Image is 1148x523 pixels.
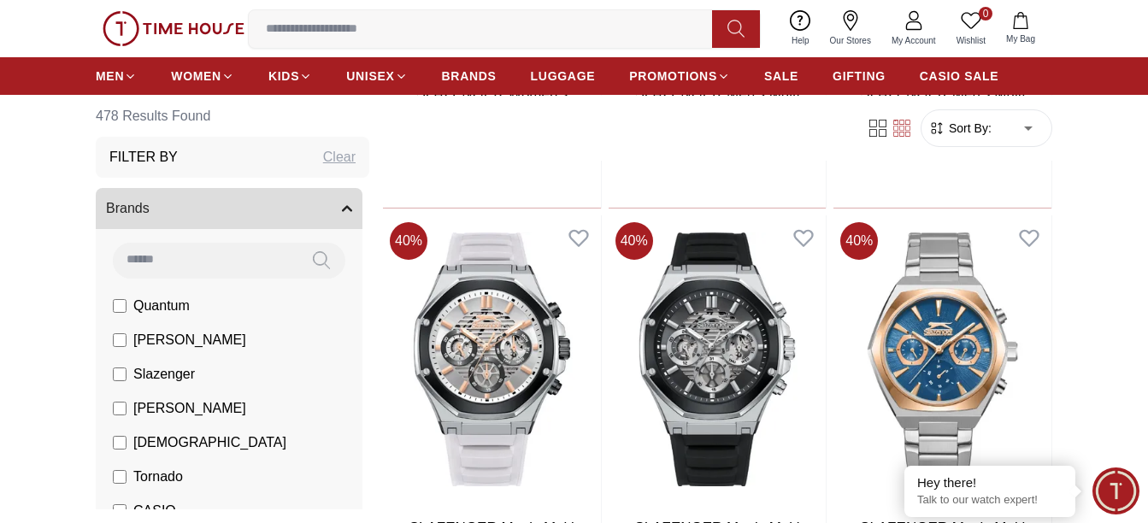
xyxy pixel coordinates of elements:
a: UNISEX [346,61,407,91]
button: Brands [96,188,362,229]
span: Brands [106,198,150,219]
span: BRANDS [442,68,497,85]
a: WOMEN [171,61,234,91]
img: ... [103,11,244,47]
div: Chat Widget [1092,467,1139,514]
span: UNISEX [346,68,394,85]
span: [DEMOGRAPHIC_DATA] [133,432,286,453]
span: My Account [885,34,943,47]
input: [DEMOGRAPHIC_DATA] [113,436,127,450]
span: 40 % [615,222,653,260]
span: Sort By: [945,120,992,137]
input: [PERSON_NAME] [113,402,127,415]
span: Quantum [133,296,190,316]
input: CASIO [113,504,127,518]
input: Slazenger [113,367,127,381]
button: My Bag [996,9,1045,49]
span: CASIO SALE [920,68,999,85]
div: Clear [323,147,356,167]
input: [PERSON_NAME] [113,333,127,347]
a: Help [781,7,820,50]
span: GIFTING [833,68,886,85]
span: 40 % [390,222,427,260]
a: 0Wishlist [946,7,996,50]
a: CASIO SALE [920,61,999,91]
span: SALE [764,68,798,85]
span: 0 [979,7,992,21]
button: Sort By: [928,120,992,137]
a: KIDS [268,61,312,91]
a: Our Stores [820,7,881,50]
a: GIFTING [833,61,886,91]
p: Talk to our watch expert! [917,493,1063,508]
span: My Bag [999,32,1042,45]
span: Our Stores [823,34,878,47]
span: PROMOTIONS [629,68,717,85]
span: CASIO [133,501,176,521]
h3: Filter By [109,147,178,167]
span: Help [785,34,816,47]
a: MEN [96,61,137,91]
span: Tornado [133,467,183,487]
span: Wishlist [950,34,992,47]
img: SLAZENGER Men's Multi Function Silver Dial Watch - SL.9.2390.2.05 [383,215,601,503]
span: Slazenger [133,364,195,385]
a: SALE [764,61,798,91]
span: KIDS [268,68,299,85]
div: Hey there! [917,474,1063,491]
a: BRANDS [442,61,497,91]
span: [PERSON_NAME] [133,398,246,419]
input: Tornado [113,470,127,484]
img: SLAZENGER Men's Multi Function Black Dial Watch - SL.9.2390.2.01 [609,215,827,503]
a: PROMOTIONS [629,61,730,91]
a: LUGGAGE [531,61,596,91]
span: LUGGAGE [531,68,596,85]
h6: 478 Results Found [96,96,369,137]
input: Quantum [113,299,127,313]
span: WOMEN [171,68,221,85]
span: [PERSON_NAME] [133,330,246,350]
span: MEN [96,68,124,85]
span: 40 % [840,222,878,260]
img: SLAZENGER Men's Multi Function Dark Blue Dial Watch - SL.9.2346.2.04 [833,215,1051,503]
